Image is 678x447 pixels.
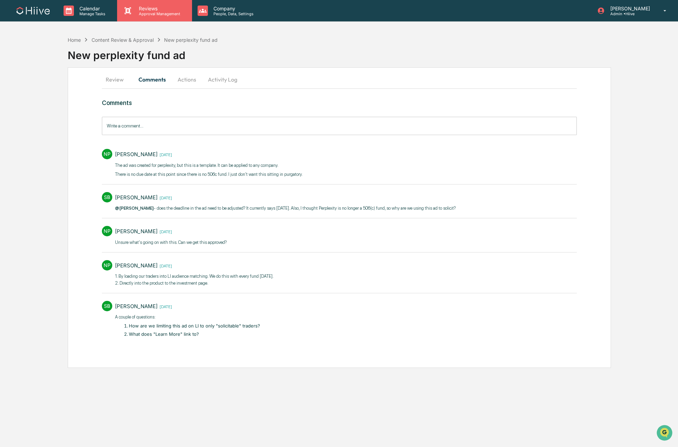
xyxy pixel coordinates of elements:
div: [PERSON_NAME] [115,194,157,201]
div: SB [102,192,112,202]
p: - does the deadline in the ad need to be adjusted? It currently says [DATE]. ​Also, I thought Per... [115,205,456,212]
time: Wednesday, August 13, 2025 at 11:09:30 AM [157,151,172,157]
li: What does "Learn More" link to? [129,331,260,338]
p: [PERSON_NAME] [605,6,653,11]
div: [PERSON_NAME] [115,303,157,310]
div: 🔎 [7,101,12,106]
input: Clear [18,31,114,39]
p: Reviews [133,6,184,11]
p: Unsure what's going on with this. Can we get this approved? [115,239,227,246]
a: Powered byPylon [49,117,84,122]
div: NP [102,226,112,236]
div: NP [102,149,112,159]
div: 🗄️ [50,88,56,93]
div: Home [68,37,81,43]
p: Company [208,6,257,11]
h3: Comments [102,99,576,106]
p: People, Data, Settings [208,11,257,16]
button: Start new chat [117,55,126,63]
button: Review [102,71,133,88]
a: 🗄️Attestations [47,84,88,97]
p: 1. By loading our traders into LI audience matching. We do this with every fund [DATE]. 2. Direct... [115,273,274,286]
p: Admin • Hiive [605,11,653,16]
button: Comments [133,71,171,88]
time: Wednesday, August 13, 2025 at 11:04:07 AM [157,228,172,234]
p: There is no due date at this point since there is no 506c fund. I just don't want this sitting in... [115,171,303,178]
span: Attestations [57,87,86,94]
img: 1746055101610-c473b297-6a78-478c-a979-82029cc54cd1 [7,53,19,65]
div: [PERSON_NAME] [115,151,157,158]
time: Monday, July 28, 2025 at 1:58:35 PM [157,303,172,309]
time: Wednesday, August 13, 2025 at 11:08:02 AM [157,194,172,200]
p: Manage Tasks [74,11,109,16]
div: secondary tabs example [102,71,576,88]
span: @[PERSON_NAME] [115,206,154,211]
a: 🖐️Preclearance [4,84,47,97]
div: New perplexity fund ad [68,44,678,61]
div: [PERSON_NAME] [115,262,157,269]
div: Content Review & Approval [92,37,154,43]
span: Data Lookup [14,100,44,107]
button: Actions [171,71,202,88]
div: SB [102,301,112,311]
time: Monday, July 28, 2025 at 2:04:08 PM [157,263,172,268]
div: [PERSON_NAME] [115,228,157,235]
a: 🔎Data Lookup [4,97,46,110]
div: Start new chat [23,53,113,60]
button: Activity Log [202,71,243,88]
li: How are we limiting this ad on LI to only "solicitable" traders? [129,323,260,330]
iframe: Open customer support [656,424,675,443]
div: 🖐️ [7,88,12,93]
div: We're available if you need us! [23,60,87,65]
div: NP [102,260,112,270]
p: Approval Management [133,11,184,16]
p: How can we help? [7,15,126,26]
span: Pylon [69,117,84,122]
div: New perplexity fund ad [164,37,218,43]
img: logo [17,7,50,15]
p: The ad was created for perplexity, but this is a template. It can be applied to any company. [115,162,303,169]
p: ​A couple of questions: [115,314,260,321]
span: Preclearance [14,87,45,94]
p: Calendar [74,6,109,11]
